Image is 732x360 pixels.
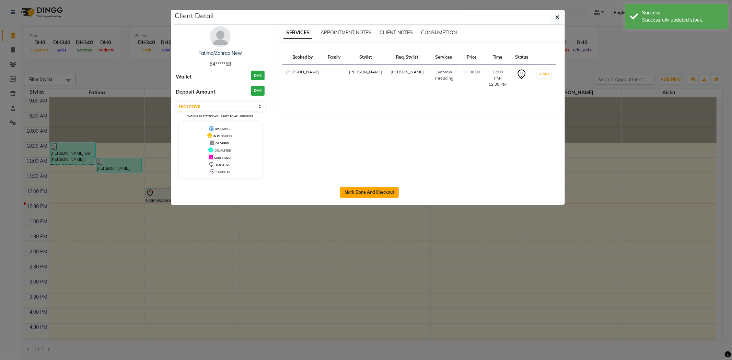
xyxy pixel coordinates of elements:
h5: Client Detail [175,11,214,21]
span: APPOINTMENT NOTES [321,29,371,36]
span: CLIENT NOTES [380,29,413,36]
th: Booked by [282,50,324,65]
button: START [537,70,551,78]
th: Family [324,50,345,65]
td: - [324,65,345,92]
small: Change in status will apply to all services. [187,115,254,118]
h3: DH0 [251,71,265,81]
div: Success [642,9,723,16]
div: DH30.00 [464,69,480,75]
span: Deposit Amount [176,88,216,96]
td: [PERSON_NAME] [282,65,324,92]
button: Mark Done And Checkout [340,187,399,198]
th: Time [485,50,511,65]
span: CONFIRMED [214,156,231,159]
th: Stylist [345,50,386,65]
img: avatar [210,26,231,47]
th: Status [511,50,532,65]
span: CONSUMPTION [421,29,457,36]
span: [PERSON_NAME] [349,69,382,74]
div: Eyebrow Threading [432,69,455,81]
span: Wallet [176,73,192,81]
span: COMPLETED [214,149,231,152]
span: CHECK-IN [217,170,230,174]
th: Services [428,50,460,65]
a: Fatima/Zahraa New [198,50,242,56]
th: Req. Stylist [386,50,428,65]
span: SERVICES [283,27,312,39]
span: TENTATIVE [216,163,230,167]
h3: DH0 [251,86,265,96]
th: Price [460,50,485,65]
div: Successfully updated stock. [642,16,723,24]
span: [PERSON_NAME] [391,69,424,74]
span: UPCOMING [215,127,230,131]
td: 12:00 PM-12:30 PM [485,65,511,92]
span: IN PROGRESS [213,134,232,138]
span: DROPPED [216,142,229,145]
